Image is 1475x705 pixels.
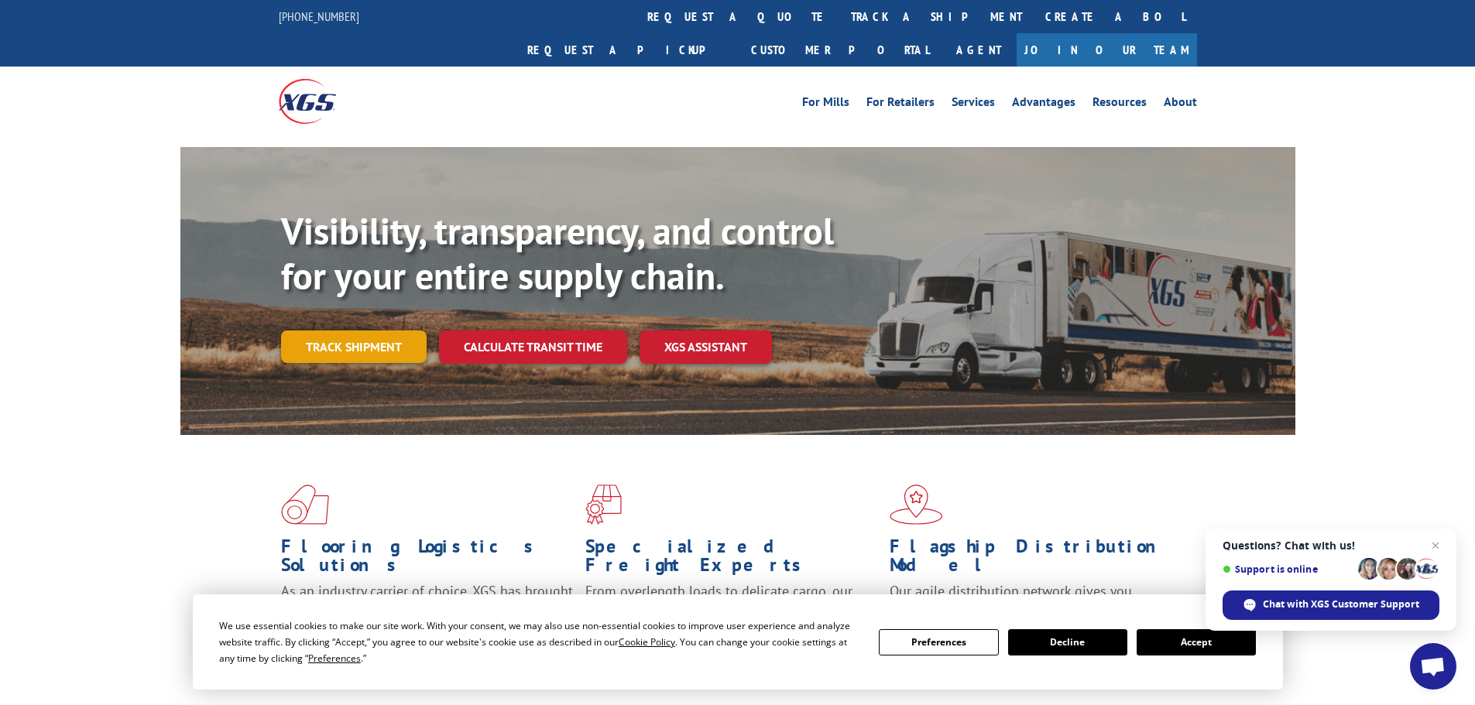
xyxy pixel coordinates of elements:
h1: Specialized Freight Experts [585,537,878,582]
button: Preferences [879,629,998,655]
a: Track shipment [281,330,427,363]
div: We use essential cookies to make our site work. With your consent, we may also use non-essential ... [219,618,860,666]
img: xgs-icon-total-supply-chain-intelligence-red [281,484,329,525]
span: Close chat [1426,536,1445,555]
span: Preferences [308,652,361,665]
a: Agent [941,33,1017,67]
span: Support is online [1223,563,1353,575]
a: Advantages [1012,96,1075,113]
a: XGS ASSISTANT [640,330,772,364]
span: Chat with XGS Customer Support [1263,597,1419,611]
a: Join Our Team [1017,33,1197,67]
span: As an industry carrier of choice, XGS has brought innovation and dedication to flooring logistics... [281,582,573,637]
a: Request a pickup [516,33,739,67]
button: Accept [1137,629,1256,655]
a: Customer Portal [739,33,941,67]
a: Services [952,96,995,113]
a: [PHONE_NUMBER] [279,9,359,24]
img: xgs-icon-flagship-distribution-model-red [890,484,943,525]
div: Cookie Consent Prompt [193,594,1283,690]
span: Cookie Policy [619,635,675,649]
span: Questions? Chat with us! [1223,539,1439,552]
a: Calculate transit time [439,330,627,364]
span: Our agile distribution network gives you nationwide inventory management on demand. [890,582,1175,618]
img: xgs-icon-focused-on-flooring-red [585,484,622,525]
b: Visibility, transparency, and control for your entire supply chain. [281,207,834,299]
a: About [1164,96,1197,113]
a: Resources [1093,96,1147,113]
p: From overlength loads to delicate cargo, our experienced staff knows the best way to move your fr... [585,582,878,651]
a: For Retailers [866,96,935,113]
div: Open chat [1410,643,1456,690]
h1: Flagship Distribution Model [890,537,1182,582]
a: For Mills [802,96,849,113]
button: Decline [1008,629,1127,655]
div: Chat with XGS Customer Support [1223,590,1439,620]
h1: Flooring Logistics Solutions [281,537,574,582]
